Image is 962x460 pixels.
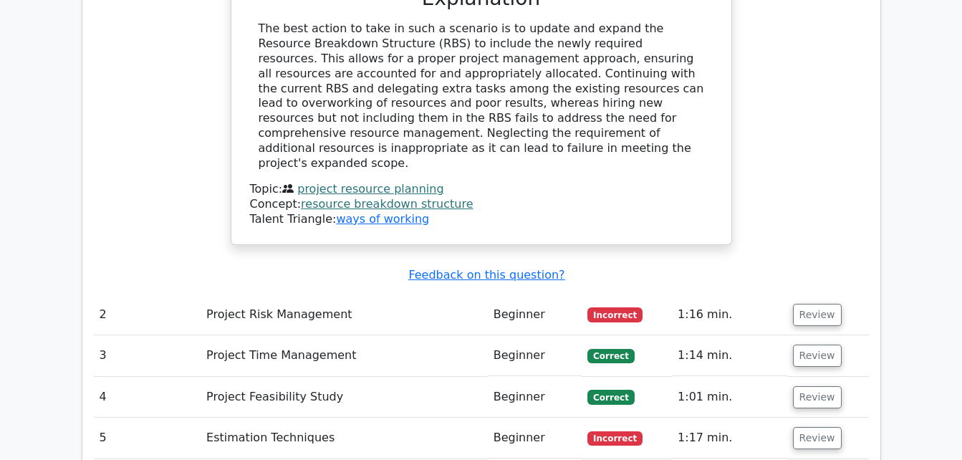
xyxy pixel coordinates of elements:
[297,182,443,196] a: project resource planning
[94,418,201,459] td: 5
[94,294,201,335] td: 2
[793,427,842,449] button: Review
[408,268,564,282] a: Feedback on this question?
[672,294,787,335] td: 1:16 min.
[793,345,842,367] button: Review
[259,21,704,171] div: The best action to take in such a scenario is to update and expand the Resource Breakdown Structu...
[250,182,713,197] div: Topic:
[793,386,842,408] button: Review
[94,335,201,376] td: 3
[488,418,582,459] td: Beginner
[587,307,643,322] span: Incorrect
[201,294,488,335] td: Project Risk Management
[94,377,201,418] td: 4
[587,431,643,446] span: Incorrect
[672,377,787,418] td: 1:01 min.
[672,418,787,459] td: 1:17 min.
[587,349,634,363] span: Correct
[336,212,429,226] a: ways of working
[201,377,488,418] td: Project Feasibility Study
[201,418,488,459] td: Estimation Techniques
[587,390,634,404] span: Correct
[201,335,488,376] td: Project Time Management
[793,304,842,326] button: Review
[250,182,713,226] div: Talent Triangle:
[301,197,473,211] a: resource breakdown structure
[488,335,582,376] td: Beginner
[488,377,582,418] td: Beginner
[250,197,713,212] div: Concept:
[672,335,787,376] td: 1:14 min.
[488,294,582,335] td: Beginner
